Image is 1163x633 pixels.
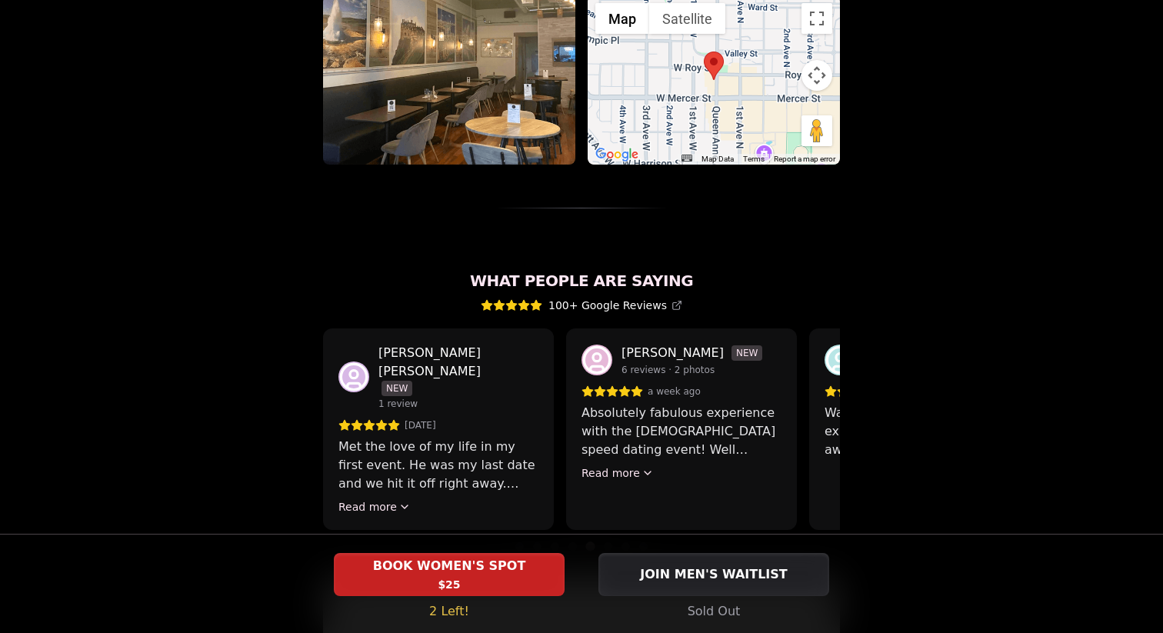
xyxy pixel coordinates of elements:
[405,419,436,431] span: [DATE]
[370,557,529,575] span: BOOK WOMEN'S SPOT
[591,145,642,165] a: Open this area in Google Maps (opens a new window)
[334,553,565,596] button: BOOK WOMEN'S SPOT - 2 Left!
[323,270,840,292] h2: What People Are Saying
[382,381,412,396] span: NEW
[621,364,715,376] span: 6 reviews · 2 photos
[429,602,469,621] span: 2 Left!
[825,404,1025,459] p: Was a interactive and unique experience, put all the apps away and meet people in person. Love it
[801,60,832,91] button: Map camera controls
[621,344,724,362] p: [PERSON_NAME]
[688,602,741,621] span: Sold Out
[681,155,692,162] button: Keyboard shortcuts
[378,398,418,410] span: 1 review
[438,577,460,592] span: $25
[649,3,725,34] button: Show satellite imagery
[743,155,765,163] a: Terms (opens in new tab)
[731,345,762,361] span: NEW
[581,465,654,481] button: Read more
[595,3,649,34] button: Show street map
[378,344,534,381] p: [PERSON_NAME] [PERSON_NAME]
[591,145,642,165] img: Google
[701,154,734,165] button: Map Data
[338,438,538,493] p: Met the love of my life in my first event. He was my last date and we hit it off right away. We'v...
[637,565,790,584] span: JOIN MEN'S WAITLIST
[581,404,781,459] p: Absolutely fabulous experience with the [DEMOGRAPHIC_DATA] speed dating event! Well choreographed...
[648,385,701,398] span: a week ago
[548,298,682,313] span: 100+ Google Reviews
[338,499,411,515] button: Read more
[801,3,832,34] button: Toggle fullscreen view
[598,553,829,596] button: JOIN MEN'S WAITLIST - Sold Out
[481,298,682,313] a: 100+ Google Reviews
[774,155,835,163] a: Report a map error
[801,115,832,146] button: Drag Pegman onto the map to open Street View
